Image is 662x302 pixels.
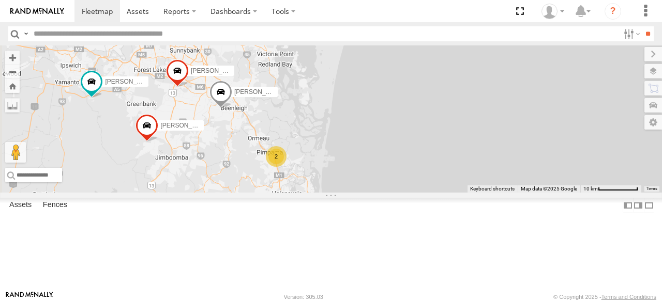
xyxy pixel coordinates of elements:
[580,185,641,193] button: Map Scale: 10 km per 74 pixels
[22,26,30,41] label: Search Query
[644,115,662,130] label: Map Settings
[5,142,26,163] button: Drag Pegman onto the map to open Street View
[10,8,64,15] img: rand-logo.svg
[605,3,621,20] i: ?
[266,146,287,167] div: 2
[623,198,633,213] label: Dock Summary Table to the Left
[646,187,657,191] a: Terms
[160,122,277,129] span: [PERSON_NAME] 366JK9 - Corolla Hatch
[5,65,20,79] button: Zoom out
[470,185,515,193] button: Keyboard shortcuts
[5,98,20,113] label: Measure
[583,186,598,192] span: 10 km
[633,198,643,213] label: Dock Summary Table to the Right
[5,79,20,93] button: Zoom Home
[234,88,312,96] span: [PERSON_NAME] - 347FB3
[644,198,654,213] label: Hide Summary Table
[553,294,656,300] div: © Copyright 2025 -
[191,67,242,74] span: [PERSON_NAME]
[105,78,205,85] span: [PERSON_NAME] B - Corolla Hatch
[5,51,20,65] button: Zoom in
[284,294,323,300] div: Version: 305.03
[38,198,72,213] label: Fences
[601,294,656,300] a: Terms and Conditions
[538,4,568,19] div: Marco DiBenedetto
[4,198,37,213] label: Assets
[521,186,577,192] span: Map data ©2025 Google
[620,26,642,41] label: Search Filter Options
[6,292,53,302] a: Visit our Website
